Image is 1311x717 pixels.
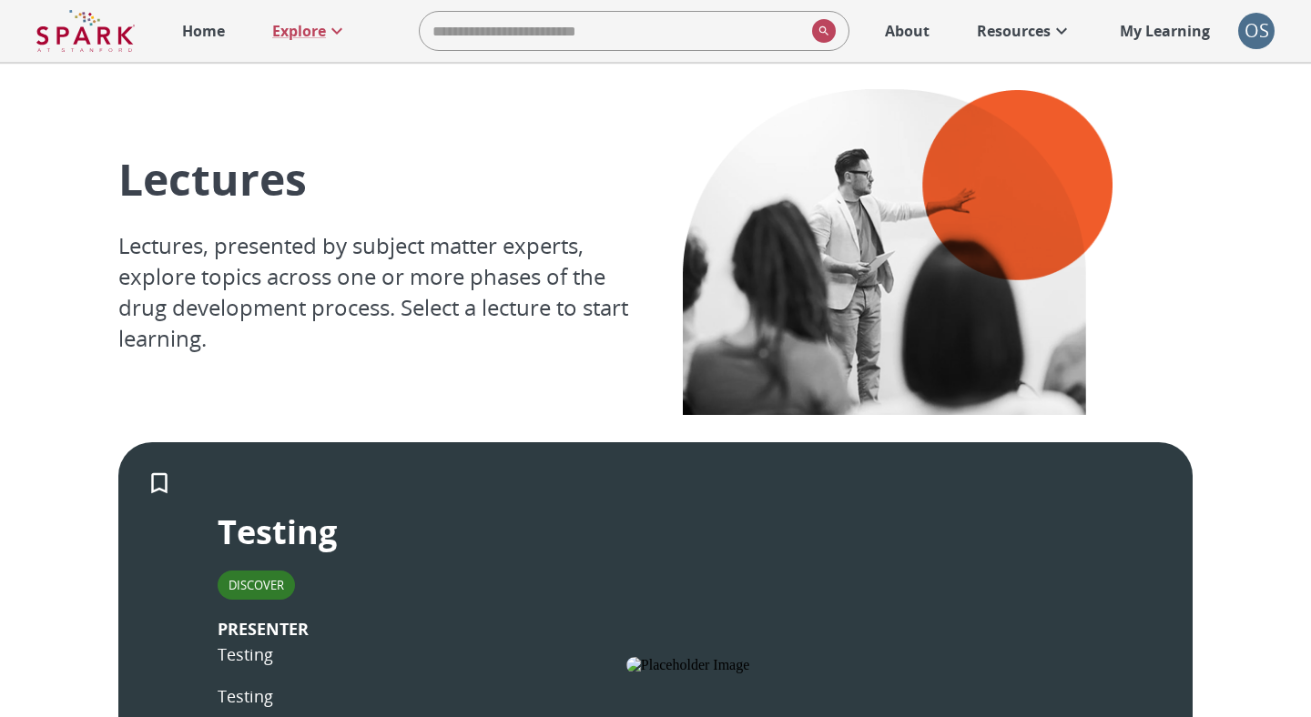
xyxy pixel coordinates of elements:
[626,657,1085,673] img: Placeholder Image
[805,12,836,50] button: search
[118,230,655,354] p: Lectures, presented by subject matter experts, explore topics across one or more phases of the dr...
[173,11,234,51] a: Home
[218,683,273,709] p: Testing
[36,9,135,53] img: Logo of SPARK at Stanford
[1120,20,1210,42] p: My Learning
[1238,13,1275,49] button: account of current user
[118,149,655,208] p: Lectures
[182,20,225,42] p: Home
[1238,13,1275,49] div: OS
[977,20,1051,42] p: Resources
[885,20,930,42] p: About
[218,618,309,640] b: PRESENTER
[218,510,337,554] p: Testing
[218,616,309,667] p: Testing
[263,11,357,51] a: Explore
[968,11,1082,51] a: Resources
[876,11,939,51] a: About
[272,20,326,42] p: Explore
[146,470,173,497] svg: Add to My Learning
[1111,11,1220,51] a: My Learning
[218,577,295,593] span: Discover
